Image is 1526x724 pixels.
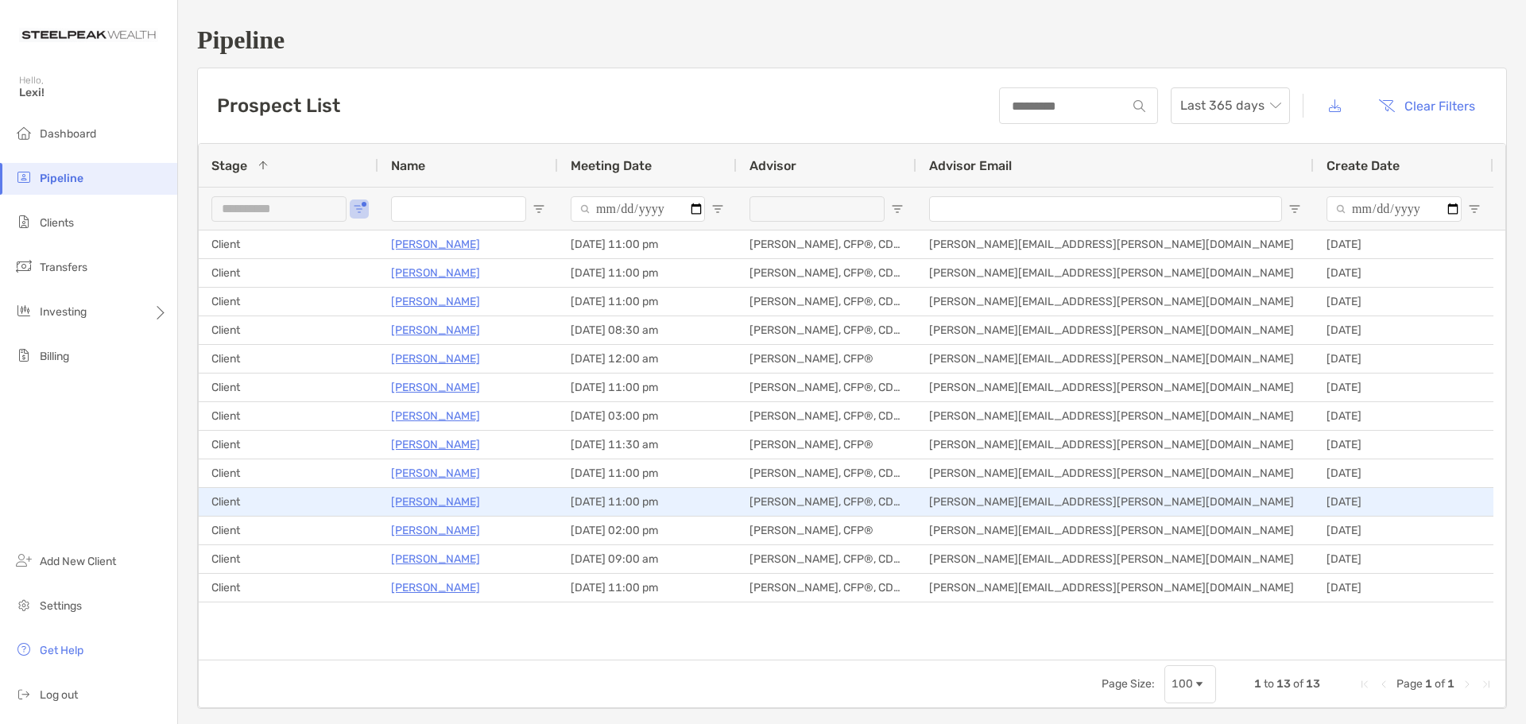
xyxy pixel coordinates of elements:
[391,521,480,540] a: [PERSON_NAME]
[391,377,480,397] p: [PERSON_NAME]
[558,230,737,258] div: [DATE] 11:00 pm
[14,684,33,703] img: logout icon
[571,196,705,222] input: Meeting Date Filter Input
[558,288,737,316] div: [DATE] 11:00 pm
[199,459,378,487] div: Client
[40,261,87,274] span: Transfers
[391,349,480,369] a: [PERSON_NAME]
[1102,677,1155,691] div: Page Size:
[1377,678,1390,691] div: Previous Page
[711,203,724,215] button: Open Filter Menu
[558,374,737,401] div: [DATE] 11:00 pm
[1468,203,1481,215] button: Open Filter Menu
[199,259,378,287] div: Client
[1314,459,1493,487] div: [DATE]
[391,263,480,283] p: [PERSON_NAME]
[916,545,1314,573] div: [PERSON_NAME][EMAIL_ADDRESS][PERSON_NAME][DOMAIN_NAME]
[1366,88,1487,123] button: Clear Filters
[558,259,737,287] div: [DATE] 11:00 pm
[391,292,480,312] a: [PERSON_NAME]
[558,402,737,430] div: [DATE] 03:00 pm
[391,492,480,512] a: [PERSON_NAME]
[916,259,1314,287] div: [PERSON_NAME][EMAIL_ADDRESS][PERSON_NAME][DOMAIN_NAME]
[1276,677,1291,691] span: 13
[199,345,378,373] div: Client
[19,86,168,99] span: Lexi!
[199,517,378,544] div: Client
[737,288,916,316] div: [PERSON_NAME], CFP®, CDFA®
[916,402,1314,430] div: [PERSON_NAME][EMAIL_ADDRESS][PERSON_NAME][DOMAIN_NAME]
[40,644,83,657] span: Get Help
[14,257,33,276] img: transfers icon
[40,127,96,141] span: Dashboard
[14,551,33,570] img: add_new_client icon
[14,168,33,187] img: pipeline icon
[391,234,480,254] a: [PERSON_NAME]
[558,517,737,544] div: [DATE] 02:00 pm
[199,402,378,430] div: Client
[916,345,1314,373] div: [PERSON_NAME][EMAIL_ADDRESS][PERSON_NAME][DOMAIN_NAME]
[916,230,1314,258] div: [PERSON_NAME][EMAIL_ADDRESS][PERSON_NAME][DOMAIN_NAME]
[737,517,916,544] div: [PERSON_NAME], CFP®
[737,374,916,401] div: [PERSON_NAME], CFP®, CDFA®
[737,459,916,487] div: [PERSON_NAME], CFP®, CDFA®
[737,574,916,602] div: [PERSON_NAME], CFP®, CDFA®
[1314,431,1493,459] div: [DATE]
[737,316,916,344] div: [PERSON_NAME], CFP®, CDFA®
[533,203,545,215] button: Open Filter Menu
[737,488,916,516] div: [PERSON_NAME], CFP®, CDFA®
[391,549,480,569] a: [PERSON_NAME]
[558,459,737,487] div: [DATE] 11:00 pm
[1358,678,1371,691] div: First Page
[1314,517,1493,544] div: [DATE]
[199,574,378,602] div: Client
[391,463,480,483] a: [PERSON_NAME]
[737,431,916,459] div: [PERSON_NAME], CFP®
[737,545,916,573] div: [PERSON_NAME], CFP®, CDFA®
[1314,230,1493,258] div: [DATE]
[199,488,378,516] div: Client
[217,95,340,117] h3: Prospect List
[1314,288,1493,316] div: [DATE]
[1314,316,1493,344] div: [DATE]
[1314,374,1493,401] div: [DATE]
[199,230,378,258] div: Client
[1480,678,1493,691] div: Last Page
[197,25,1507,55] h1: Pipeline
[14,346,33,365] img: billing icon
[916,288,1314,316] div: [PERSON_NAME][EMAIL_ADDRESS][PERSON_NAME][DOMAIN_NAME]
[1293,677,1303,691] span: of
[40,688,78,702] span: Log out
[14,595,33,614] img: settings icon
[1164,665,1216,703] div: Page Size
[737,345,916,373] div: [PERSON_NAME], CFP®
[916,316,1314,344] div: [PERSON_NAME][EMAIL_ADDRESS][PERSON_NAME][DOMAIN_NAME]
[737,230,916,258] div: [PERSON_NAME], CFP®, CDFA®
[1264,677,1274,691] span: to
[1447,677,1454,691] span: 1
[558,545,737,573] div: [DATE] 09:00 am
[1327,158,1400,173] span: Create Date
[891,203,904,215] button: Open Filter Menu
[1425,677,1432,691] span: 1
[1327,196,1462,222] input: Create Date Filter Input
[40,555,116,568] span: Add New Client
[1288,203,1301,215] button: Open Filter Menu
[1172,677,1193,691] div: 100
[391,320,480,340] a: [PERSON_NAME]
[14,640,33,659] img: get-help icon
[1314,488,1493,516] div: [DATE]
[40,599,82,613] span: Settings
[929,196,1282,222] input: Advisor Email Filter Input
[391,578,480,598] a: [PERSON_NAME]
[916,517,1314,544] div: [PERSON_NAME][EMAIL_ADDRESS][PERSON_NAME][DOMAIN_NAME]
[14,212,33,231] img: clients icon
[391,435,480,455] a: [PERSON_NAME]
[199,431,378,459] div: Client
